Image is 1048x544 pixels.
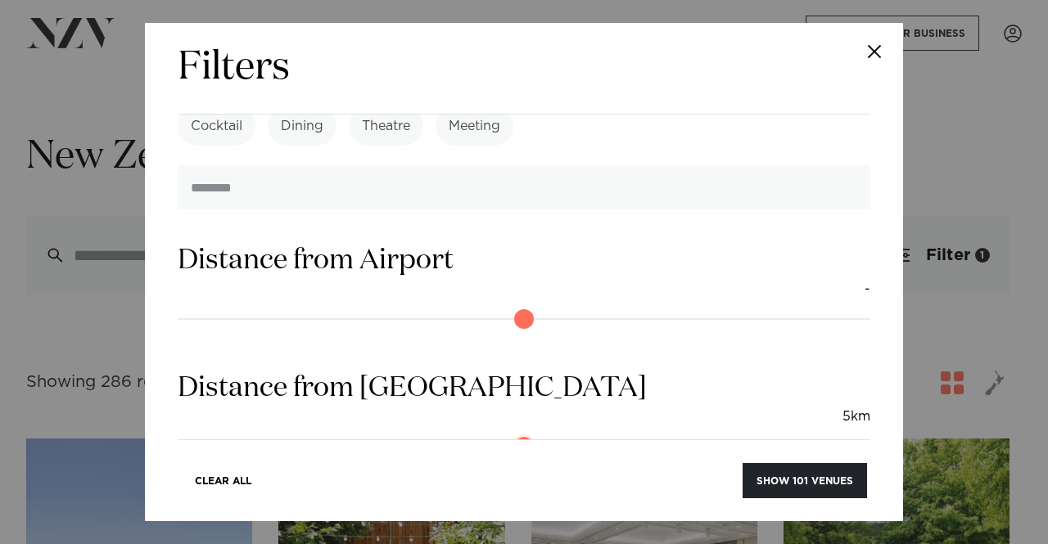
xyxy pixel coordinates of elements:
[846,23,903,80] button: Close
[436,106,513,146] label: Meeting
[178,106,255,146] label: Cocktail
[842,407,870,427] output: 5km
[268,106,337,146] label: Dining
[178,370,870,407] h3: Distance from [GEOGRAPHIC_DATA]
[865,279,870,299] output: -
[181,463,265,498] button: Clear All
[743,463,867,498] button: Show 101 venues
[178,242,870,279] h3: Distance from Airport
[349,106,423,146] label: Theatre
[178,43,290,94] h2: Filters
